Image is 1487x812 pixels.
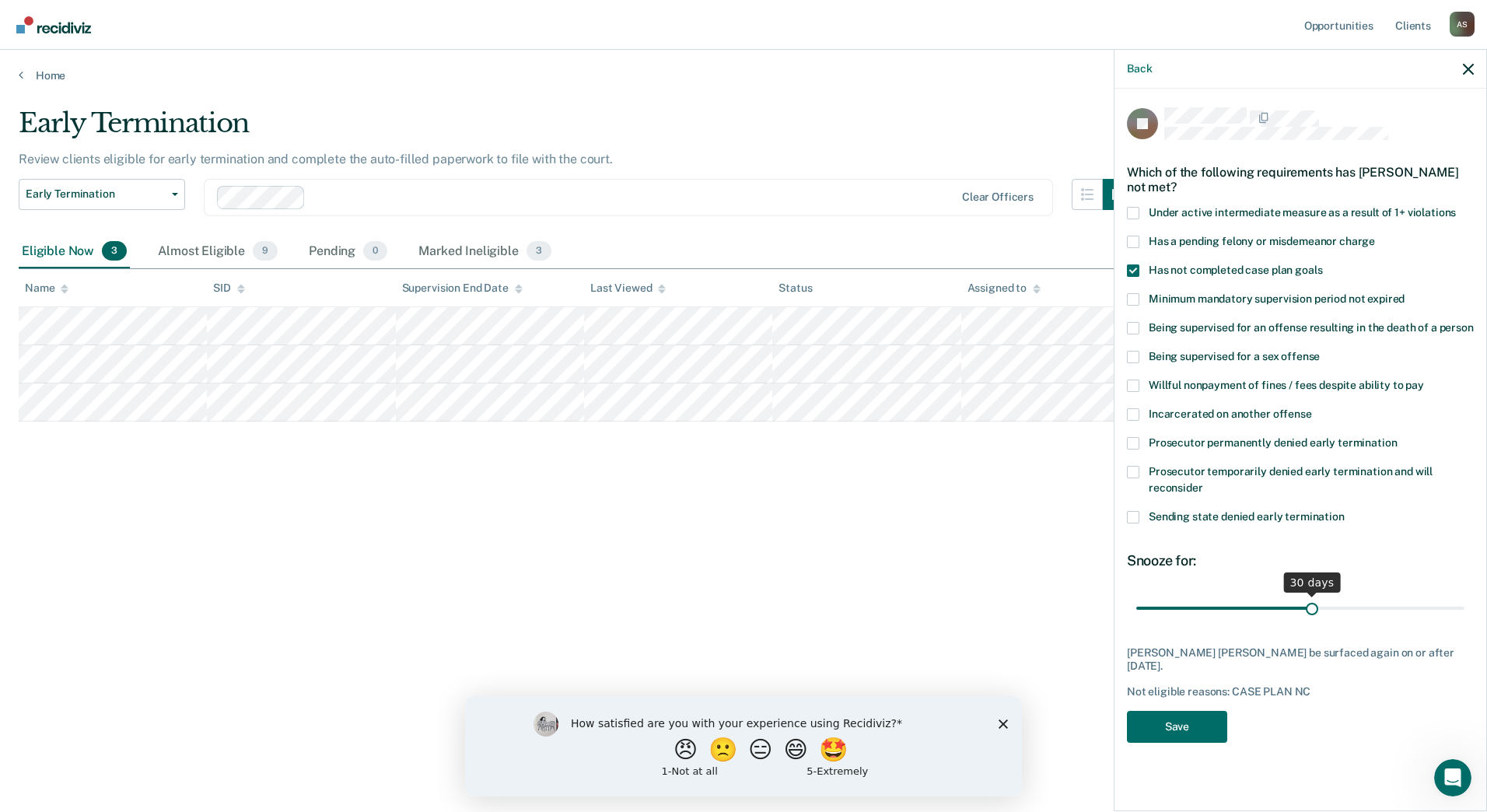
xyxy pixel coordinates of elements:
[962,191,1034,204] div: Clear officers
[778,282,812,295] div: Status
[415,235,555,269] div: Marked Ineligible
[590,282,666,295] div: Last Viewed
[1127,62,1152,75] button: Back
[19,68,1468,82] a: Home
[26,187,166,201] span: Early Termination
[1450,12,1475,37] div: A S
[19,152,613,166] p: Review clients eligible for early termination and complete the auto-filled paperwork to file with...
[1450,12,1475,37] button: Profile dropdown button
[1149,235,1375,247] span: Has a pending felony or misdemeanor charge
[102,241,127,261] span: 3
[465,696,1022,796] iframe: Survey by Kim from Recidiviz
[363,241,387,261] span: 0
[1149,350,1320,362] span: Being supervised for a sex offense
[1149,321,1474,334] span: Being supervised for an offense resulting in the death of a person
[1149,465,1433,494] span: Prosecutor temporarily denied early termination and will reconsider
[306,235,390,269] div: Pending
[155,235,281,269] div: Almost Eligible
[1149,436,1397,449] span: Prosecutor permanently denied early termination
[16,16,91,33] img: Recidiviz
[253,241,278,261] span: 9
[1284,572,1341,593] div: 30 days
[19,107,1134,152] div: Early Termination
[1149,206,1456,219] span: Under active intermediate measure as a result of 1+ violations
[1149,379,1424,391] span: Willful nonpayment of fines / fees despite ability to pay
[213,282,245,295] div: SID
[527,241,551,261] span: 3
[1127,552,1474,569] div: Snooze for:
[19,235,130,269] div: Eligible Now
[1149,510,1345,523] span: Sending state denied early termination
[1127,152,1474,207] div: Which of the following requirements has [PERSON_NAME] not met?
[1127,711,1227,743] button: Save
[1149,408,1312,420] span: Incarcerated on another offense
[1149,264,1322,276] span: Has not completed case plan goals
[967,282,1041,295] div: Assigned to
[1434,759,1471,796] iframe: Intercom live chat
[1149,292,1405,305] span: Minimum mandatory supervision period not expired
[25,282,68,295] div: Name
[402,282,523,295] div: Supervision End Date
[1127,646,1474,673] div: [PERSON_NAME] [PERSON_NAME] be surfaced again on or after [DATE].
[1127,685,1474,698] div: Not eligible reasons: CASE PLAN NC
